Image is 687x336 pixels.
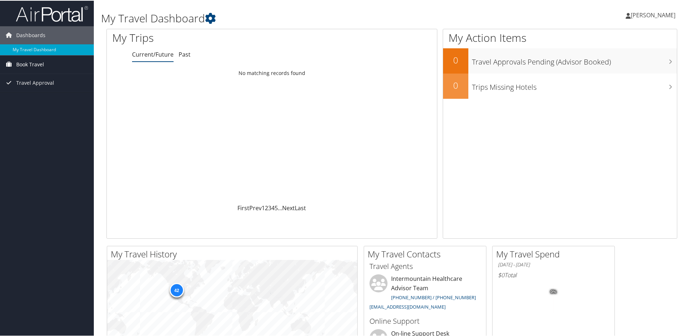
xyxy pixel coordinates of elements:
tspan: 0% [551,289,556,293]
h2: My Travel Contacts [368,247,486,260]
a: First [237,203,249,211]
span: … [278,203,282,211]
span: Dashboards [16,26,45,44]
a: 3 [268,203,271,211]
a: 0Travel Approvals Pending (Advisor Booked) [443,48,677,73]
a: 2 [265,203,268,211]
h2: 0 [443,53,468,66]
h1: My Travel Dashboard [101,10,489,25]
h1: My Action Items [443,30,677,45]
h2: 0 [443,79,468,91]
span: Travel Approval [16,73,54,91]
a: Past [179,50,191,58]
div: 42 [169,282,184,297]
span: [PERSON_NAME] [631,10,675,18]
span: Book Travel [16,55,44,73]
a: 5 [275,203,278,211]
h2: My Travel History [111,247,357,260]
a: 4 [271,203,275,211]
h6: Total [498,270,609,278]
td: No matching records found [107,66,437,79]
a: Prev [249,203,262,211]
img: airportal-logo.png [16,5,88,22]
a: Last [295,203,306,211]
h3: Online Support [369,315,481,326]
h6: [DATE] - [DATE] [498,261,609,268]
h3: Travel Approvals Pending (Advisor Booked) [472,53,677,66]
a: 0Trips Missing Hotels [443,73,677,98]
h3: Trips Missing Hotels [472,78,677,92]
a: Current/Future [132,50,174,58]
a: [PERSON_NAME] [626,4,683,25]
a: [EMAIL_ADDRESS][DOMAIN_NAME] [369,303,446,309]
h1: My Trips [112,30,294,45]
li: Intermountain Healthcare Advisor Team [366,274,484,312]
span: $0 [498,270,504,278]
a: 1 [262,203,265,211]
h3: Travel Agents [369,261,481,271]
a: Next [282,203,295,211]
a: [PHONE_NUMBER] / [PHONE_NUMBER] [391,293,476,300]
h2: My Travel Spend [496,247,614,260]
